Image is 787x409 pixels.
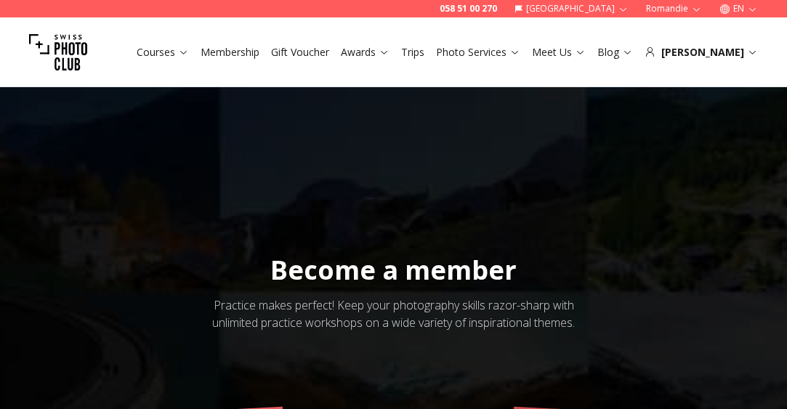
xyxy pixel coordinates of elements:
a: Trips [401,45,424,60]
a: Gift Voucher [271,45,329,60]
a: Courses [137,45,189,60]
button: Courses [131,42,195,62]
a: Blog [597,45,633,60]
button: Membership [195,42,265,62]
button: Gift Voucher [265,42,335,62]
div: Practice makes perfect! Keep your photography skills razor-sharp with unlimited practice workshop... [196,296,592,331]
button: Trips [395,42,430,62]
a: Awards [341,45,390,60]
button: Meet Us [526,42,592,62]
div: [PERSON_NAME] [645,45,758,60]
button: Awards [335,42,395,62]
img: Swiss photo club [29,23,87,81]
a: Membership [201,45,259,60]
button: Photo Services [430,42,526,62]
button: Blog [592,42,639,62]
span: Become a member [270,252,517,288]
a: Photo Services [436,45,520,60]
a: Meet Us [532,45,586,60]
a: 058 51 00 270 [440,3,497,15]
